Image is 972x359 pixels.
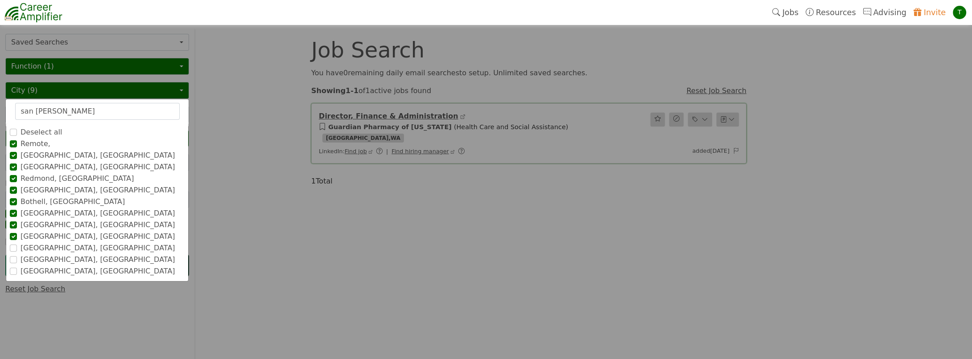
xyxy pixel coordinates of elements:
[21,208,175,219] label: [GEOGRAPHIC_DATA], [GEOGRAPHIC_DATA]
[21,185,175,196] label: [GEOGRAPHIC_DATA], [GEOGRAPHIC_DATA]
[953,6,966,19] div: T
[910,2,949,23] a: Invite
[21,162,175,172] label: [GEOGRAPHIC_DATA], [GEOGRAPHIC_DATA]
[802,2,860,23] a: Resources
[21,139,50,149] label: Remote,
[21,127,62,138] label: Deselect all
[21,243,175,253] label: [GEOGRAPHIC_DATA], [GEOGRAPHIC_DATA]
[21,196,125,207] label: Bothell, [GEOGRAPHIC_DATA]
[769,2,802,23] a: Jobs
[21,231,175,242] label: [GEOGRAPHIC_DATA], [GEOGRAPHIC_DATA]
[21,220,175,230] label: [GEOGRAPHIC_DATA], [GEOGRAPHIC_DATA]
[21,173,134,184] label: Redmond, [GEOGRAPHIC_DATA]
[4,1,62,24] img: career-amplifier-logo.png
[21,150,175,161] label: [GEOGRAPHIC_DATA], [GEOGRAPHIC_DATA]
[21,254,175,265] label: [GEOGRAPHIC_DATA], [GEOGRAPHIC_DATA]
[859,2,910,23] a: Advising
[21,266,175,277] label: [GEOGRAPHIC_DATA], [GEOGRAPHIC_DATA]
